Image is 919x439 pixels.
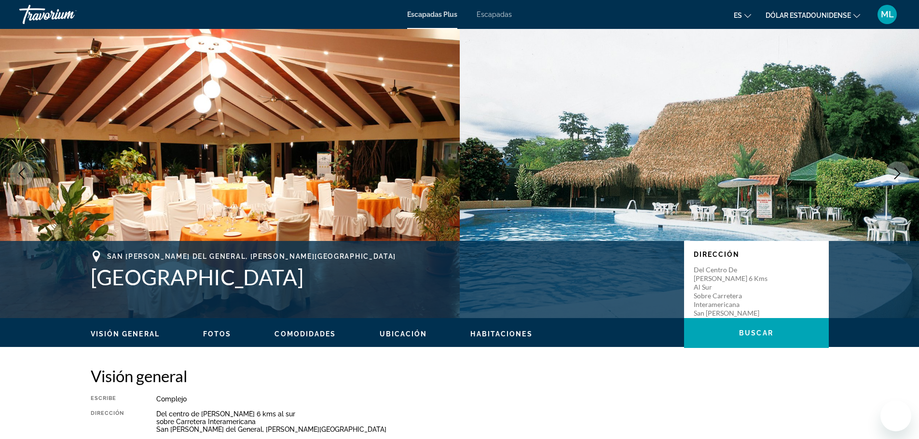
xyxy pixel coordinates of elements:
div: Del centro de [PERSON_NAME] 6 kms al sur sobre Carretera Interamericana San [PERSON_NAME] del Gen... [156,410,829,433]
font: ML [881,9,894,19]
iframe: Botón para iniciar la ventana de mensajería [880,400,911,431]
span: Ubicación [380,330,427,338]
button: Cambiar moneda [766,8,860,22]
span: Visión general [91,330,160,338]
div: Complejo [156,395,829,403]
a: Travorium [19,2,116,27]
h1: [GEOGRAPHIC_DATA] [91,265,674,290]
span: Habitaciones [470,330,532,338]
p: Dirección [694,251,819,258]
button: Cambiar idioma [734,8,751,22]
button: Fotos [203,330,232,338]
button: Habitaciones [470,330,532,338]
button: Ubicación [380,330,427,338]
font: Dólar estadounidense [766,12,851,19]
button: Previous image [10,161,34,186]
button: Comodidades [274,330,336,338]
span: Fotos [203,330,232,338]
div: Escribe [91,395,132,403]
span: Comodidades [274,330,336,338]
p: Del centro de [PERSON_NAME] 6 kms al sur sobre Carretera Interamericana San [PERSON_NAME] del Gen... [694,266,771,344]
button: Menú de usuario [875,4,900,25]
div: Dirección [91,410,132,433]
a: Escapadas [477,11,512,18]
button: Next image [885,161,909,186]
a: Escapadas Plus [407,11,457,18]
span: San [PERSON_NAME] del General, [PERSON_NAME][GEOGRAPHIC_DATA] [107,253,396,260]
span: Buscar [739,329,773,337]
font: es [734,12,742,19]
button: Buscar [684,318,829,348]
button: Visión general [91,330,160,338]
h2: Visión general [91,366,829,386]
